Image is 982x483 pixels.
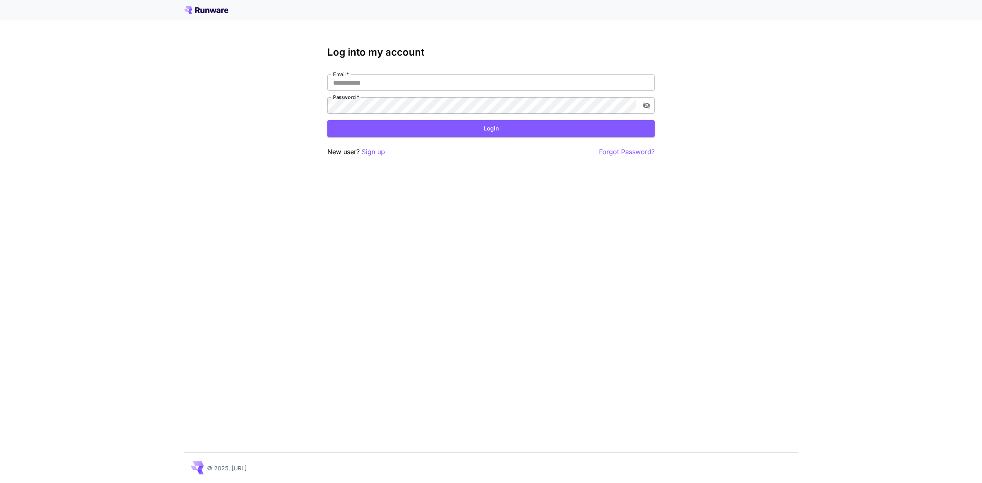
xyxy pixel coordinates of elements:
button: Login [327,120,655,137]
h3: Log into my account [327,47,655,58]
button: Forgot Password? [599,147,655,157]
button: Sign up [362,147,385,157]
p: New user? [327,147,385,157]
label: Email [333,71,349,78]
button: toggle password visibility [639,98,654,113]
label: Password [333,94,359,101]
p: © 2025, [URL] [207,464,247,472]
